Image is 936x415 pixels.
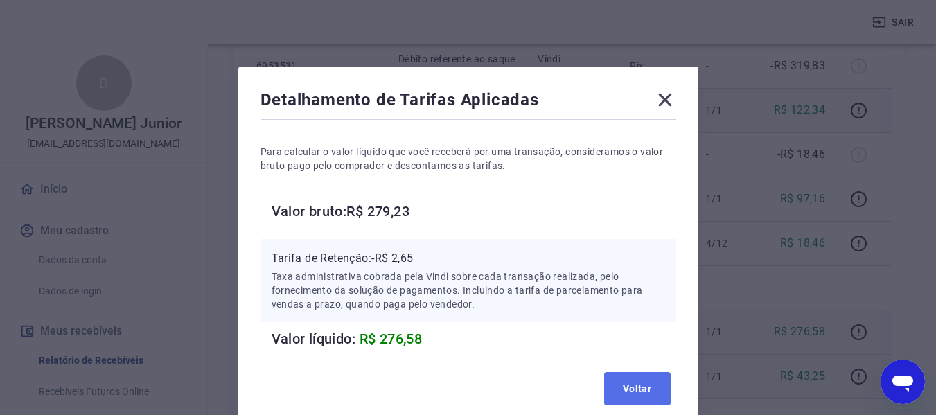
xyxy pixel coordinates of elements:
[360,330,423,347] span: R$ 276,58
[604,372,671,405] button: Voltar
[272,250,665,267] p: Tarifa de Retenção: -R$ 2,65
[881,360,925,404] iframe: Botão para abrir a janela de mensagens
[272,200,676,222] h6: Valor bruto: R$ 279,23
[272,270,665,311] p: Taxa administrativa cobrada pela Vindi sobre cada transação realizada, pelo fornecimento da soluç...
[261,89,676,116] div: Detalhamento de Tarifas Aplicadas
[272,328,676,350] h6: Valor líquido:
[261,145,676,173] p: Para calcular o valor líquido que você receberá por uma transação, consideramos o valor bruto pag...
